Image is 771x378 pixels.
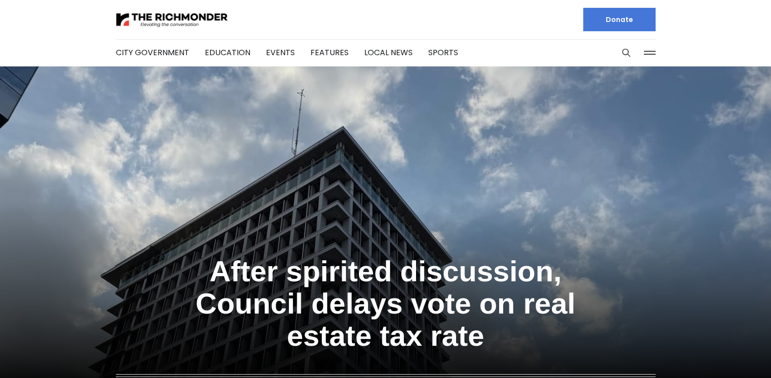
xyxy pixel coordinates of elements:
[619,45,634,60] button: Search this site
[266,47,295,58] a: Events
[583,8,656,31] a: Donate
[180,251,591,357] a: After spirited discussion, Council delays vote on real estate tax rate
[310,47,349,58] a: Features
[688,330,771,378] iframe: portal-trigger
[116,47,189,58] a: City Government
[116,11,228,28] img: The Richmonder
[364,47,413,58] a: Local News
[428,47,458,58] a: Sports
[205,47,250,58] a: Education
